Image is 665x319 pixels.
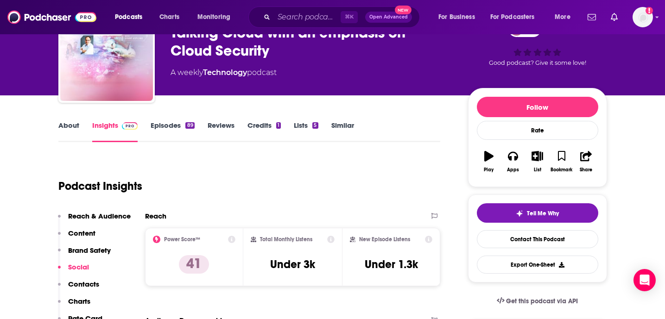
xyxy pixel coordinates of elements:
button: tell me why sparkleTell Me Why [477,203,598,223]
span: Logged in as InkhouseWaltham [633,7,653,27]
img: Talking Cloud with an emphasis on Cloud Security [60,8,153,101]
div: Share [580,167,592,173]
button: Follow [477,97,598,117]
span: Open Advanced [369,15,408,19]
span: Monitoring [197,11,230,24]
span: Good podcast? Give it some love! [489,59,586,66]
h2: New Episode Listens [359,236,410,243]
button: Show profile menu [633,7,653,27]
svg: Add a profile image [646,7,653,14]
div: Search podcasts, credits, & more... [257,6,429,28]
a: Show notifications dropdown [607,9,621,25]
span: ⌘ K [341,11,358,23]
div: 41Good podcast? Give it some love! [468,15,607,72]
a: Similar [331,121,354,142]
p: Contacts [68,280,99,288]
a: Episodes89 [151,121,194,142]
h3: Under 3k [270,257,315,271]
a: Lists5 [294,121,318,142]
span: For Podcasters [490,11,535,24]
h2: Total Monthly Listens [260,236,312,243]
button: Open AdvancedNew [365,12,412,23]
p: Brand Safety [68,246,111,255]
div: A weekly podcast [171,67,277,78]
span: Charts [159,11,179,24]
img: User Profile [633,7,653,27]
div: Rate [477,121,598,140]
p: 41 [179,255,209,274]
div: Open Intercom Messenger [633,269,656,291]
img: Podchaser Pro [122,122,138,130]
button: Reach & Audience [58,212,131,229]
button: open menu [108,10,154,25]
span: For Business [438,11,475,24]
span: Get this podcast via API [506,297,578,305]
button: List [525,145,549,178]
img: Podchaser - Follow, Share and Rate Podcasts [7,8,96,26]
button: Social [58,263,89,280]
a: Technology [203,68,247,77]
button: Bookmark [550,145,574,178]
span: Tell Me Why [527,210,559,217]
h3: Under 1.3k [365,257,418,271]
button: Charts [58,297,90,314]
button: Contacts [58,280,99,297]
a: Reviews [208,121,234,142]
button: Export One-Sheet [477,256,598,274]
button: Content [58,229,95,246]
a: About [58,121,79,142]
span: New [395,6,412,14]
button: open menu [484,10,548,25]
button: open menu [191,10,242,25]
a: InsightsPodchaser Pro [92,121,138,142]
h2: Reach [145,212,166,220]
img: tell me why sparkle [516,210,523,217]
span: More [555,11,570,24]
h1: Podcast Insights [58,179,142,193]
a: Contact This Podcast [477,230,598,248]
div: Bookmark [551,167,572,173]
div: 89 [185,122,194,129]
span: Podcasts [115,11,142,24]
button: Share [574,145,598,178]
div: Play [484,167,494,173]
h2: Power Score™ [164,236,200,243]
p: Charts [68,297,90,306]
button: open menu [548,10,582,25]
div: 5 [312,122,318,129]
p: Content [68,229,95,238]
button: open menu [432,10,487,25]
button: Brand Safety [58,246,111,263]
input: Search podcasts, credits, & more... [274,10,341,25]
a: Credits1 [247,121,281,142]
button: Apps [501,145,525,178]
a: Charts [153,10,185,25]
div: Apps [507,167,519,173]
a: Show notifications dropdown [584,9,600,25]
p: Social [68,263,89,271]
a: Get this podcast via API [489,290,586,313]
div: 1 [276,122,281,129]
p: Reach & Audience [68,212,131,220]
button: Play [477,145,501,178]
div: List [534,167,541,173]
